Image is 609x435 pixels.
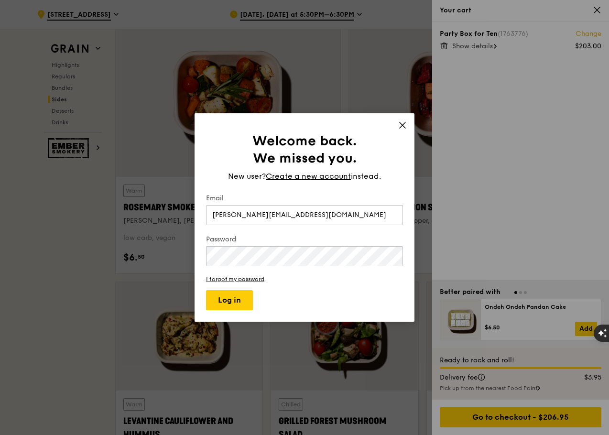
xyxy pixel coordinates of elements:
[351,172,381,181] span: instead.
[266,171,351,182] span: Create a new account
[228,172,266,181] span: New user?
[206,194,403,203] label: Email
[206,276,403,283] a: I forgot my password
[206,132,403,167] h1: Welcome back. We missed you.
[206,235,403,244] label: Password
[206,290,253,310] button: Log in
